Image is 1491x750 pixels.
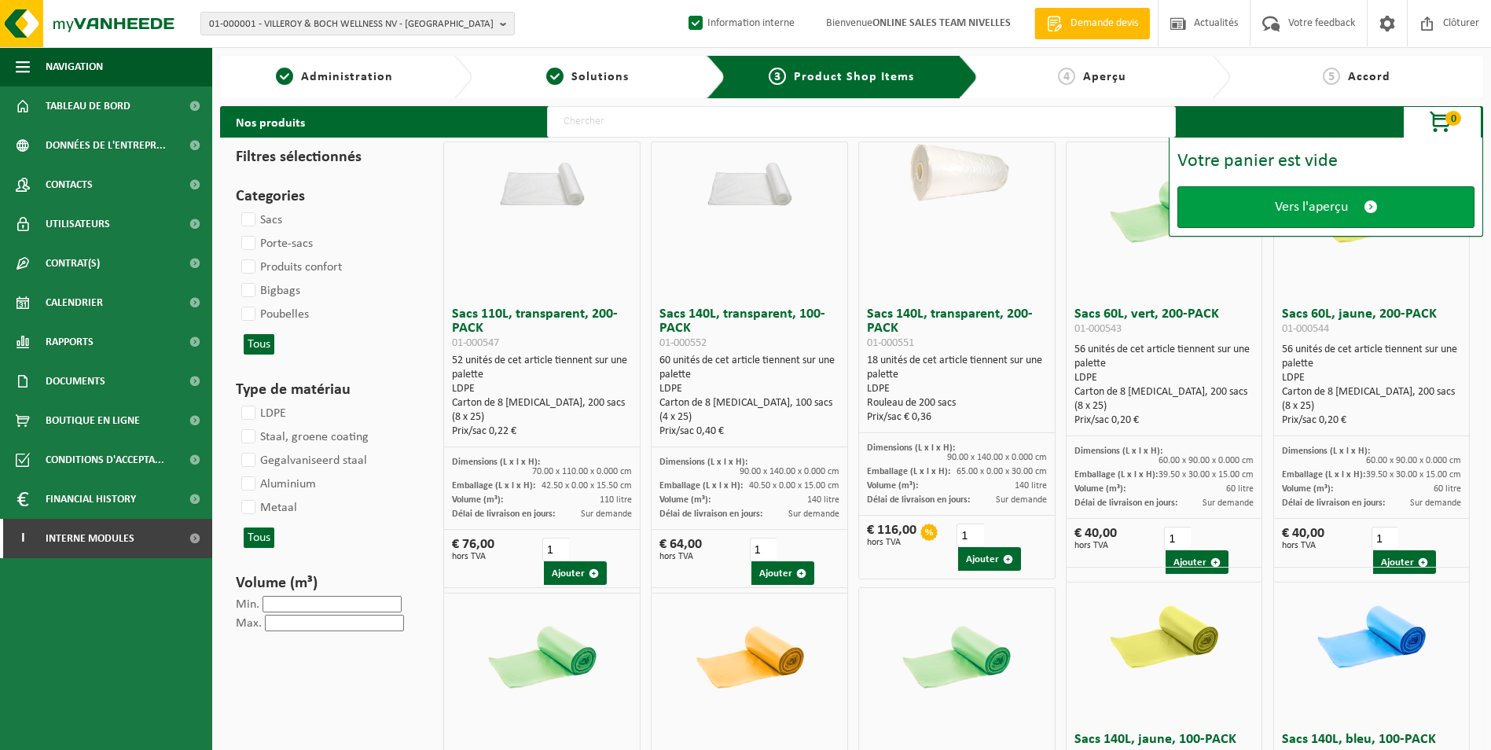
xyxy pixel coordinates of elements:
span: 65.00 x 0.00 x 30.00 cm [957,467,1047,476]
label: Aluminium [238,472,316,496]
span: hors TVA [1282,541,1324,550]
label: Staal, groene coating [238,425,369,449]
input: 1 [957,524,983,547]
span: 39.50 x 30.00 x 15.00 cm [1159,470,1254,480]
span: Dimensions (L x l x H): [867,443,955,453]
img: 01-000554 [1097,568,1231,701]
div: LDPE [867,382,1047,396]
button: Tous [244,334,274,355]
h3: Sacs 140L, transparent, 200-PACK [867,307,1047,350]
span: hors TVA [867,538,916,547]
label: Max. [236,617,262,630]
div: € 116,00 [867,524,916,547]
span: 5 [1323,68,1340,85]
span: 140 litre [807,495,839,505]
span: Calendrier [46,283,103,322]
span: hors TVA [1074,541,1117,550]
h3: Type de matériau [236,378,415,402]
span: 39.50 x 30.00 x 15.00 cm [1366,470,1461,480]
span: Documents [46,362,105,401]
span: 01-000552 [659,337,707,349]
img: 01-000543 [1097,142,1231,276]
label: Gegalvaniseerd staal [238,449,367,472]
h3: Volume (m³) [236,572,415,595]
button: Ajouter [1166,550,1228,574]
img: 01-000552 [683,142,817,209]
a: Vers l'aperçu [1177,186,1474,228]
span: Demande devis [1067,16,1142,31]
span: hors TVA [452,552,494,561]
div: LDPE [452,382,632,396]
span: Utilisateurs [46,204,110,244]
label: LDPE [238,402,286,425]
span: 90.00 x 140.00 x 0.000 cm [947,453,1047,462]
span: Emballage (L x l x H): [1282,470,1365,480]
div: € 40,00 [1282,527,1324,550]
label: Poubelles [238,303,309,326]
div: Votre panier est vide [1177,152,1474,171]
span: Dimensions (L x l x H): [1074,447,1162,456]
span: 60 litre [1226,484,1254,494]
label: Sacs [238,208,282,232]
span: Navigation [46,47,103,86]
a: 4Aperçu [986,68,1199,86]
span: Emballage (L x l x H): [659,481,743,491]
div: LDPE [659,382,839,396]
span: Accord [1348,71,1390,83]
img: 01-000549 [683,588,817,722]
span: 01-000544 [1282,323,1329,335]
span: Boutique en ligne [46,401,140,440]
input: 1 [542,538,569,561]
div: Prix/sac 0,22 € [452,425,632,439]
span: 1 [276,68,293,85]
a: 5Accord [1239,68,1475,86]
span: Délai de livraison en jours: [659,509,762,519]
span: 110 litre [600,495,632,505]
span: 90.00 x 140.00 x 0.000 cm [740,467,839,476]
div: Carton de 8 [MEDICAL_DATA], 200 sacs (8 x 25) [1074,385,1254,414]
a: 2Solutions [480,68,693,86]
span: Délai de livraison en jours: [452,509,555,519]
span: Aperçu [1083,71,1126,83]
img: 01-000548 [476,588,609,722]
span: Volume (m³): [659,495,711,505]
span: Interne modules [46,519,134,558]
span: 40.50 x 0.00 x 15.00 cm [749,481,839,491]
div: € 76,00 [452,538,494,561]
label: Metaal [238,496,297,520]
span: Contrat(s) [46,244,100,283]
span: 01-000547 [452,337,499,349]
span: Dimensions (L x l x H): [659,458,747,467]
button: Ajouter [544,561,607,585]
h3: Sacs 140L, transparent, 100-PACK [659,307,839,350]
span: 2 [546,68,564,85]
span: 01-000543 [1074,323,1122,335]
div: 56 unités de cet article tiennent sur une palette [1282,343,1462,428]
button: Ajouter [1373,550,1436,574]
a: 3Product Shop Items [737,68,946,86]
h3: Filtres sélectionnés [236,145,415,169]
label: Produits confort [238,256,342,279]
button: 01-000001 - VILLEROY & BOCH WELLNESS NV - [GEOGRAPHIC_DATA] [200,12,515,35]
input: 1 [1372,527,1398,550]
div: 18 unités de cet article tiennent sur une palette [867,354,1047,425]
div: LDPE [1282,371,1462,385]
div: Carton de 8 [MEDICAL_DATA], 100 sacs (4 x 25) [659,396,839,425]
label: Information interne [685,12,795,35]
span: Emballage (L x l x H): [452,481,535,491]
div: LDPE [1074,371,1254,385]
span: Sur demande [581,509,632,519]
span: Sur demande [1203,498,1254,508]
span: Sur demande [996,495,1047,505]
span: 60 litre [1434,484,1461,494]
span: Dimensions (L x l x H): [452,458,540,467]
strong: ONLINE SALES TEAM NIVELLES [872,17,1011,29]
div: 60 unités de cet article tiennent sur une palette [659,354,839,439]
span: 60.00 x 90.00 x 0.000 cm [1366,456,1461,465]
span: Volume (m³): [1074,484,1126,494]
div: Prix/sac 0,40 € [659,425,839,439]
span: 01-000551 [867,337,914,349]
span: Product Shop Items [794,71,914,83]
span: 3 [769,68,786,85]
span: Emballage (L x l x H): [1074,470,1158,480]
